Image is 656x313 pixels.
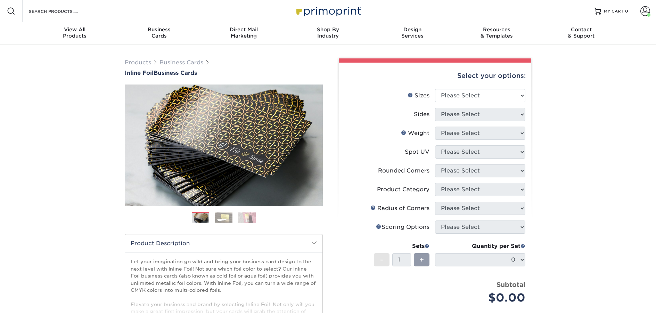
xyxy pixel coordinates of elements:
[117,22,202,45] a: BusinessCards
[370,26,454,39] div: Services
[117,26,202,39] div: Cards
[286,26,370,33] span: Shop By
[125,70,323,76] h1: Business Cards
[125,46,323,244] img: Inline Foil 01
[625,9,628,14] span: 0
[202,22,286,45] a: Direct MailMarketing
[374,242,429,250] div: Sets
[604,8,624,14] span: MY CART
[408,91,429,100] div: Sizes
[286,26,370,39] div: Industry
[159,59,203,66] a: Business Cards
[286,22,370,45] a: Shop ByIndustry
[539,26,623,39] div: & Support
[454,26,539,39] div: & Templates
[370,26,454,33] span: Design
[377,185,429,194] div: Product Category
[28,7,96,15] input: SEARCH PRODUCTS.....
[33,26,117,33] span: View All
[454,26,539,33] span: Resources
[440,289,525,306] div: $0.00
[238,212,256,223] img: Business Cards 03
[401,129,429,137] div: Weight
[370,22,454,45] a: DesignServices
[414,110,429,119] div: Sides
[33,26,117,39] div: Products
[125,59,151,66] a: Products
[215,212,232,223] img: Business Cards 02
[202,26,286,39] div: Marketing
[376,223,429,231] div: Scoring Options
[539,22,623,45] a: Contact& Support
[497,281,525,288] strong: Subtotal
[539,26,623,33] span: Contact
[378,167,429,175] div: Rounded Corners
[454,22,539,45] a: Resources& Templates
[419,255,424,265] span: +
[125,70,154,76] span: Inline Foil
[192,209,209,227] img: Business Cards 01
[202,26,286,33] span: Direct Mail
[380,255,383,265] span: -
[435,242,525,250] div: Quantity per Set
[117,26,202,33] span: Business
[344,63,526,89] div: Select your options:
[33,22,117,45] a: View AllProducts
[370,204,429,212] div: Radius of Corners
[125,234,322,252] h2: Product Description
[405,148,429,156] div: Spot UV
[125,70,323,76] a: Inline FoilBusiness Cards
[293,3,363,18] img: Primoprint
